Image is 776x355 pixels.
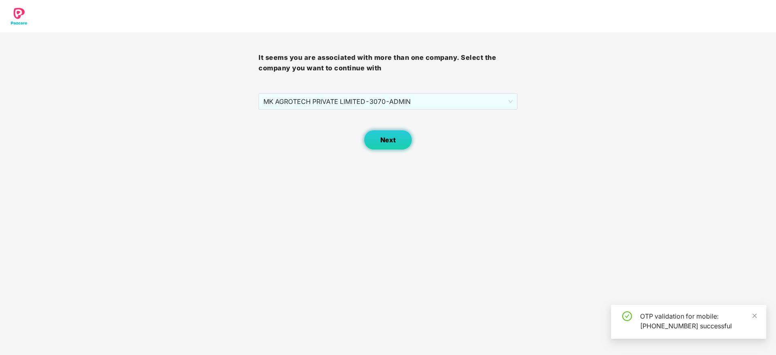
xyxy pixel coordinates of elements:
span: check-circle [622,311,632,321]
span: close [752,313,757,319]
span: Next [380,136,396,144]
button: Next [364,130,412,150]
h3: It seems you are associated with more than one company. Select the company you want to continue with [259,53,517,73]
div: OTP validation for mobile: [PHONE_NUMBER] successful [640,311,757,331]
span: MK AGROTECH PRIVATE LIMITED - 3070 - ADMIN [263,94,512,109]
